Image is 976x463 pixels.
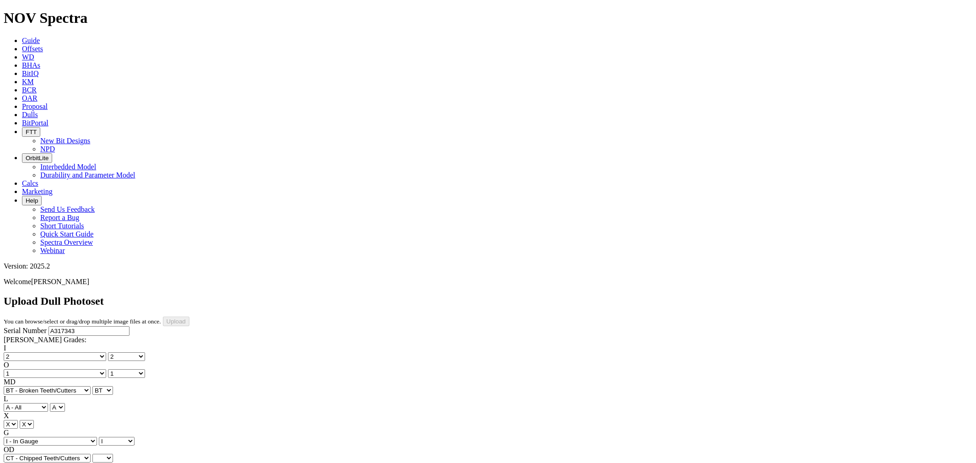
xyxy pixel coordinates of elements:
[4,10,972,27] h1: NOV Spectra
[40,222,84,230] a: Short Tutorials
[4,395,8,403] label: L
[22,37,40,44] a: Guide
[26,197,38,204] span: Help
[26,155,49,162] span: OrbitLite
[40,145,55,153] a: NPD
[22,196,42,205] button: Help
[22,111,38,118] a: Dulls
[4,429,9,436] label: G
[22,179,38,187] a: Calcs
[40,137,90,145] a: New Bit Designs
[4,344,6,352] label: I
[163,317,189,326] input: Upload
[22,153,52,163] button: OrbitLite
[40,230,93,238] a: Quick Start Guide
[4,412,9,420] label: X
[22,188,53,195] a: Marketing
[40,247,65,254] a: Webinar
[22,119,49,127] a: BitPortal
[4,327,47,334] label: Serial Number
[22,61,40,69] a: BHAs
[4,295,972,307] h2: Upload Dull Photoset
[4,278,972,286] p: Welcome
[40,205,95,213] a: Send Us Feedback
[4,318,161,325] small: You can browse/select or drag/drop multiple image files at once.
[22,53,34,61] a: WD
[4,262,972,270] div: Version: 2025.2
[22,70,38,77] a: BitIQ
[22,45,43,53] a: Offsets
[22,86,37,94] a: BCR
[4,361,9,369] label: O
[22,127,40,137] button: FTT
[4,336,972,344] div: [PERSON_NAME] Grades:
[40,163,96,171] a: Interbedded Model
[40,171,135,179] a: Durability and Parameter Model
[22,94,38,102] a: OAR
[40,214,79,221] a: Report a Bug
[4,378,16,386] label: MD
[4,446,14,453] label: OD
[26,129,37,135] span: FTT
[22,78,34,86] a: KM
[31,278,89,285] span: [PERSON_NAME]
[22,102,48,110] a: Proposal
[40,238,93,246] a: Spectra Overview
